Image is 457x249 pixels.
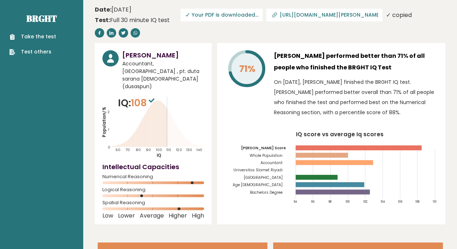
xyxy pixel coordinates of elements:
[250,153,283,158] tspan: Whole Population
[108,127,109,132] tspan: 1
[296,130,384,138] tspan: IQ score vs average Iq scores
[146,147,151,152] tspan: 90
[102,175,204,178] span: Numerical Reasoning
[95,5,111,14] b: Date:
[102,188,204,191] span: Logical Reasoning
[95,5,131,14] time: [DATE]
[95,16,170,25] div: Full 30 minute IQ test
[261,160,283,166] tspan: Accountant
[95,16,110,24] b: Test:
[274,77,438,117] p: On [DATE], [PERSON_NAME] finished the BRGHT IQ test. [PERSON_NAME] performed better overall than ...
[108,110,110,115] tspan: 2
[433,199,437,204] tspan: 110
[102,201,204,204] span: Spatial Reasoning
[136,147,141,152] tspan: 80
[346,199,350,204] tspan: 100
[386,11,412,20] div: ✓ copied
[9,33,56,40] a: Take the test
[102,162,204,172] h4: Intellectual Capacities
[102,214,113,217] span: Low
[233,168,283,173] tspan: Universitas Slamet Riyadi
[118,96,156,110] p: IQ:
[131,96,156,110] span: 108
[294,199,297,204] tspan: 94
[363,199,368,204] tspan: 102
[241,145,286,151] tspan: [PERSON_NAME] Score
[140,214,164,217] span: Average
[169,214,187,217] span: Higher
[176,147,182,152] tspan: 120
[26,13,57,24] a: Brght
[311,199,315,204] tspan: 96
[126,147,130,152] tspan: 70
[101,107,107,137] tspan: Population/%
[274,50,438,73] h3: [PERSON_NAME] performed better than 71% of all people who finished the BRGHT IQ Test
[9,48,56,56] a: Test others
[329,199,332,204] tspan: 98
[157,153,161,158] tspan: IQ
[115,147,120,152] tspan: 60
[156,147,162,152] tspan: 100
[122,60,204,90] span: Accountant, [GEOGRAPHIC_DATA] , pt. duta sarana [DEMOGRAPHIC_DATA] (dusaspun)
[381,199,385,204] tspan: 104
[244,175,283,180] tspan: [GEOGRAPHIC_DATA]
[233,182,283,188] tspan: Age [DEMOGRAPHIC_DATA]
[197,147,203,152] tspan: 140
[166,147,171,152] tspan: 110
[250,190,283,195] tspan: Bachelors Degree
[118,214,135,217] span: Lower
[398,199,402,204] tspan: 106
[181,9,263,21] span: Your PDF is downloaded...
[108,145,110,150] tspan: 0
[122,50,204,60] h3: [PERSON_NAME]
[239,63,255,75] tspan: 71%
[192,214,204,217] span: High
[186,147,192,152] tspan: 130
[185,10,190,20] span: ✓
[416,199,420,204] tspan: 108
